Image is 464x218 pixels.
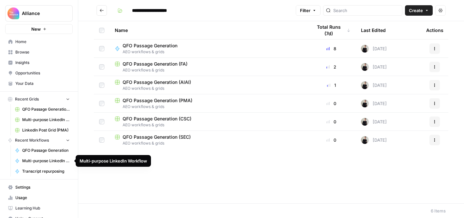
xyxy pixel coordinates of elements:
a: QFO Passage GenerationAEO workflows & grids [115,42,302,55]
a: Usage [5,193,73,203]
span: AEO workflows & grids [115,122,302,128]
a: QFO Passage Generation (AIAI)AEO workflows & grids [115,79,302,91]
span: Insights [15,60,70,66]
span: Learning Hub [15,205,70,211]
div: 0 [312,118,351,125]
div: 2 [312,64,351,70]
span: Transcript repurposing [22,168,70,174]
img: rzyuksnmva7rad5cmpd7k6b2ndco [361,45,369,53]
a: QFO Passage Generation [12,145,73,156]
img: Alliance Logo [7,8,19,19]
button: Create [405,5,433,16]
a: Settings [5,182,73,193]
a: QFO Passage Generation (CSC)AEO workflows & grids [115,116,302,128]
a: Multi-purpose LinkedIn Workflow Grid [12,115,73,125]
input: Search [333,7,399,14]
span: LinkedIn Post Grid (PMA) [22,127,70,133]
a: Transcript repurposing [12,166,73,177]
div: [DATE] [361,100,387,107]
span: AEO workflows & grids [115,104,302,110]
div: [DATE] [361,45,387,53]
button: Recent Workflows [5,135,73,145]
span: QFO Passage Generation (CSC) [22,106,70,112]
div: Multi-purpose LinkedIn Workflow [80,158,147,164]
a: Learning Hub [5,203,73,213]
span: AEO workflows & grids [115,140,302,146]
div: 0 [312,100,351,107]
span: Your Data [15,81,70,86]
a: Your Data [5,78,73,89]
div: Name [115,21,302,39]
div: [DATE] [361,136,387,144]
button: Go back [97,5,107,16]
span: Home [15,39,70,45]
div: [DATE] [361,63,387,71]
div: 1 [312,82,351,88]
span: Opportunities [15,70,70,76]
span: Browse [15,49,70,55]
div: [DATE] [361,118,387,126]
span: QFO Passage Generation [123,42,177,49]
span: Filter [300,7,310,14]
button: Workspace: Alliance [5,5,73,22]
span: Alliance [22,10,61,17]
span: Create [409,7,423,14]
div: 6 Items [431,208,446,214]
a: QFO Passage Generation (CSC) [12,104,73,115]
div: [DATE] [361,81,387,89]
span: AEO workflows & grids [123,49,183,55]
div: 8 [312,45,351,52]
span: QFO Passage Generation (CSC) [123,116,191,122]
span: QFO Passage Generation (SEC) [123,134,191,140]
a: Home [5,37,73,47]
img: rzyuksnmva7rad5cmpd7k6b2ndco [361,100,369,107]
img: rzyuksnmva7rad5cmpd7k6b2ndco [361,81,369,89]
span: QFO Passage Generation (FA) [123,61,187,67]
img: rzyuksnmva7rad5cmpd7k6b2ndco [361,136,369,144]
span: AEO workflows & grids [115,86,302,91]
span: Usage [15,195,70,201]
span: QFO Passage Generation (PMA) [123,97,192,104]
button: New [5,24,73,34]
span: Multi-purpose LinkedIn Workflow Grid [22,117,70,123]
span: QFO Passage Generation [22,148,70,153]
span: AEO workflows & grids [115,67,302,73]
span: Recent Grids [15,96,39,102]
a: Browse [5,47,73,57]
a: Insights [5,57,73,68]
span: Recent Workflows [15,137,49,143]
a: QFO Passage Generation (FA)AEO workflows & grids [115,61,302,73]
button: Filter [296,5,321,16]
span: Multi-purpose LinkedIn Workflow [22,158,70,164]
span: QFO Passage Generation (AIAI) [123,79,191,86]
button: Recent Grids [5,94,73,104]
span: New [31,26,41,32]
img: rzyuksnmva7rad5cmpd7k6b2ndco [361,63,369,71]
img: rzyuksnmva7rad5cmpd7k6b2ndco [361,118,369,126]
a: QFO Passage Generation (SEC)AEO workflows & grids [115,134,302,146]
div: Total Runs (7d) [312,21,351,39]
a: LinkedIn Post Grid (PMA) [12,125,73,135]
a: Opportunities [5,68,73,78]
div: Last Edited [361,21,386,39]
a: Multi-purpose LinkedIn Workflow [12,156,73,166]
div: 0 [312,137,351,143]
a: QFO Passage Generation (PMA)AEO workflows & grids [115,97,302,110]
span: Settings [15,184,70,190]
div: Actions [426,21,443,39]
